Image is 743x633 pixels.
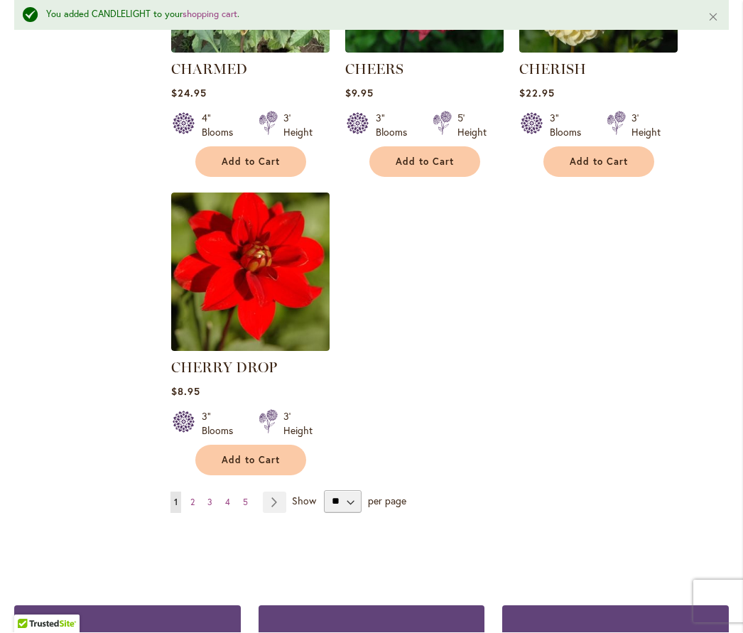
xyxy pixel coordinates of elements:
[519,87,555,100] span: $22.95
[187,492,198,514] a: 2
[457,112,487,140] div: 5' Height
[550,112,590,140] div: 3" Blooms
[222,455,280,467] span: Add to Cart
[345,61,403,78] a: CHEERS
[11,583,50,622] iframe: Launch Accessibility Center
[171,341,330,355] a: CHERRY DROP
[345,87,374,100] span: $9.95
[202,112,242,140] div: 4" Blooms
[368,494,406,507] span: per page
[171,87,207,100] span: $24.95
[207,497,212,508] span: 3
[292,494,316,507] span: Show
[396,156,454,168] span: Add to Cart
[171,43,330,56] a: CHARMED
[190,497,195,508] span: 2
[202,410,242,438] div: 3" Blooms
[239,492,251,514] a: 5
[519,43,678,56] a: CHERISH
[195,445,306,476] button: Add to Cart
[46,9,686,22] div: You added CANDLELIGHT to your .
[183,9,237,21] a: shopping cart
[171,385,200,399] span: $8.95
[171,61,247,78] a: CHARMED
[519,61,586,78] a: CHERISH
[570,156,628,168] span: Add to Cart
[222,156,280,168] span: Add to Cart
[171,359,277,377] a: CHERRY DROP
[543,147,654,178] button: Add to Cart
[283,410,313,438] div: 3' Height
[174,497,178,508] span: 1
[171,193,330,352] img: CHERRY DROP
[369,147,480,178] button: Add to Cart
[243,497,248,508] span: 5
[204,492,216,514] a: 3
[222,492,234,514] a: 4
[225,497,230,508] span: 4
[631,112,661,140] div: 3' Height
[195,147,306,178] button: Add to Cart
[345,43,504,56] a: CHEERS
[376,112,416,140] div: 3" Blooms
[283,112,313,140] div: 3' Height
